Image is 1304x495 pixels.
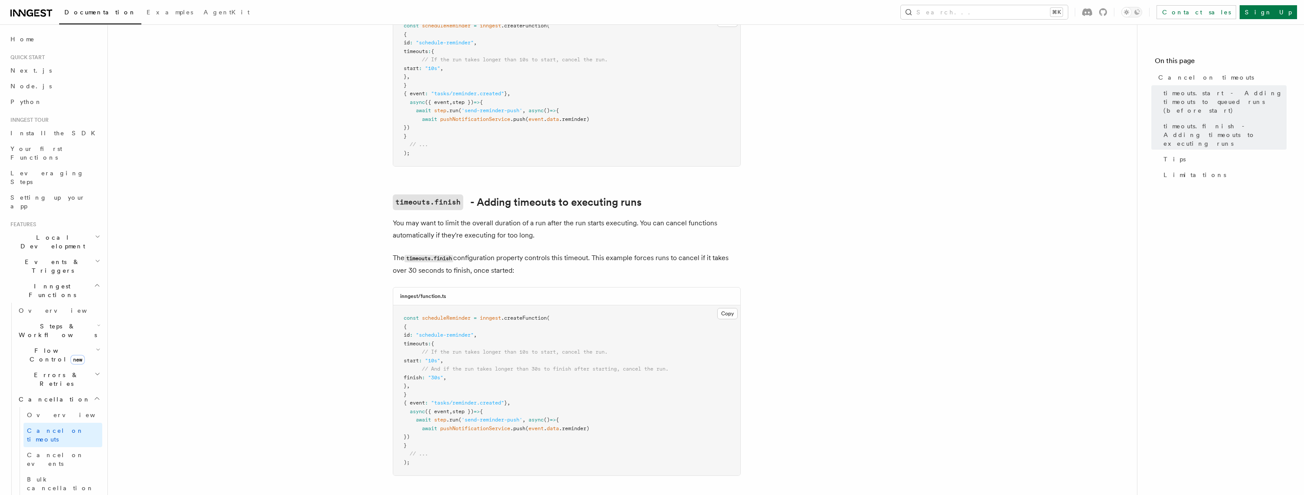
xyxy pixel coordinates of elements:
[23,423,102,447] a: Cancel on timeouts
[440,116,510,122] span: pushNotificationService
[23,447,102,472] a: Cancel on events
[507,90,510,97] span: ,
[422,23,471,29] span: scheduleReminder
[1164,122,1287,148] span: timeouts.finish - Adding timeouts to executing runs
[422,375,425,381] span: :
[422,349,608,355] span: // If the run takes longer than 10s to start, cancel the run.
[1240,5,1297,19] a: Sign Up
[141,3,198,23] a: Examples
[901,5,1068,19] button: Search...⌘K
[10,67,52,74] span: Next.js
[404,40,410,46] span: id
[404,48,428,54] span: timeouts
[528,107,544,114] span: async
[7,117,49,124] span: Inngest tour
[404,150,410,156] span: );
[393,194,463,210] code: timeouts.finish
[434,107,446,114] span: step
[556,107,559,114] span: {
[400,293,446,300] h3: inngest/function.ts
[393,252,741,277] p: The configuration property controls this timeout. This example forces runs to cancel if it takes ...
[474,99,480,105] span: =>
[452,99,474,105] span: step })
[556,417,559,423] span: {
[7,78,102,94] a: Node.js
[1157,5,1236,19] a: Contact sales
[404,124,410,130] span: })
[547,23,550,29] span: (
[440,65,443,71] span: ,
[410,332,413,338] span: :
[550,417,556,423] span: =>
[544,425,547,431] span: .
[23,407,102,423] a: Overview
[449,408,452,415] span: ,
[522,107,525,114] span: ,
[1155,56,1287,70] h4: On this page
[15,346,96,364] span: Flow Control
[15,371,94,388] span: Errors & Retries
[404,23,419,29] span: const
[528,425,544,431] span: event
[10,170,84,185] span: Leveraging Steps
[425,358,440,364] span: "10s"
[7,165,102,190] a: Leveraging Steps
[15,367,102,391] button: Errors & Retries
[440,358,443,364] span: ,
[525,116,528,122] span: (
[528,116,544,122] span: event
[419,65,422,71] span: :
[422,315,471,321] span: scheduleReminder
[10,83,52,90] span: Node.js
[410,40,413,46] span: :
[458,107,461,114] span: (
[559,425,589,431] span: .reminder)
[458,417,461,423] span: (
[404,400,425,406] span: { event
[404,315,419,321] span: const
[452,408,474,415] span: step })
[550,107,556,114] span: =>
[410,99,425,105] span: async
[404,74,407,80] span: }
[404,459,410,465] span: );
[1160,118,1287,151] a: timeouts.finish - Adding timeouts to executing runs
[480,315,501,321] span: inngest
[510,425,525,431] span: .push
[443,375,446,381] span: ,
[10,35,35,43] span: Home
[15,343,102,367] button: Flow Controlnew
[404,133,407,139] span: }
[1164,89,1287,115] span: timeouts.start - Adding timeouts to queued runs (before start)
[404,358,419,364] span: start
[410,408,425,415] span: async
[1158,73,1254,82] span: Cancel on timeouts
[528,417,544,423] span: async
[410,141,428,147] span: // ...
[525,425,528,431] span: (
[410,451,428,457] span: // ...
[419,358,422,364] span: :
[446,417,458,423] span: .run
[434,417,446,423] span: step
[7,230,102,254] button: Local Development
[7,233,95,251] span: Local Development
[717,308,738,319] button: Copy
[1160,167,1287,183] a: Limitations
[425,90,428,97] span: :
[15,395,90,404] span: Cancellation
[7,221,36,228] span: Features
[404,90,425,97] span: { event
[198,3,255,23] a: AgentKit
[404,65,419,71] span: start
[404,383,407,389] span: }
[428,48,431,54] span: :
[7,54,45,61] span: Quick start
[461,107,522,114] span: 'send-reminder-push'
[407,74,410,80] span: ,
[431,341,434,347] span: {
[59,3,141,24] a: Documentation
[1160,151,1287,167] a: Tips
[64,9,136,16] span: Documentation
[474,315,477,321] span: =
